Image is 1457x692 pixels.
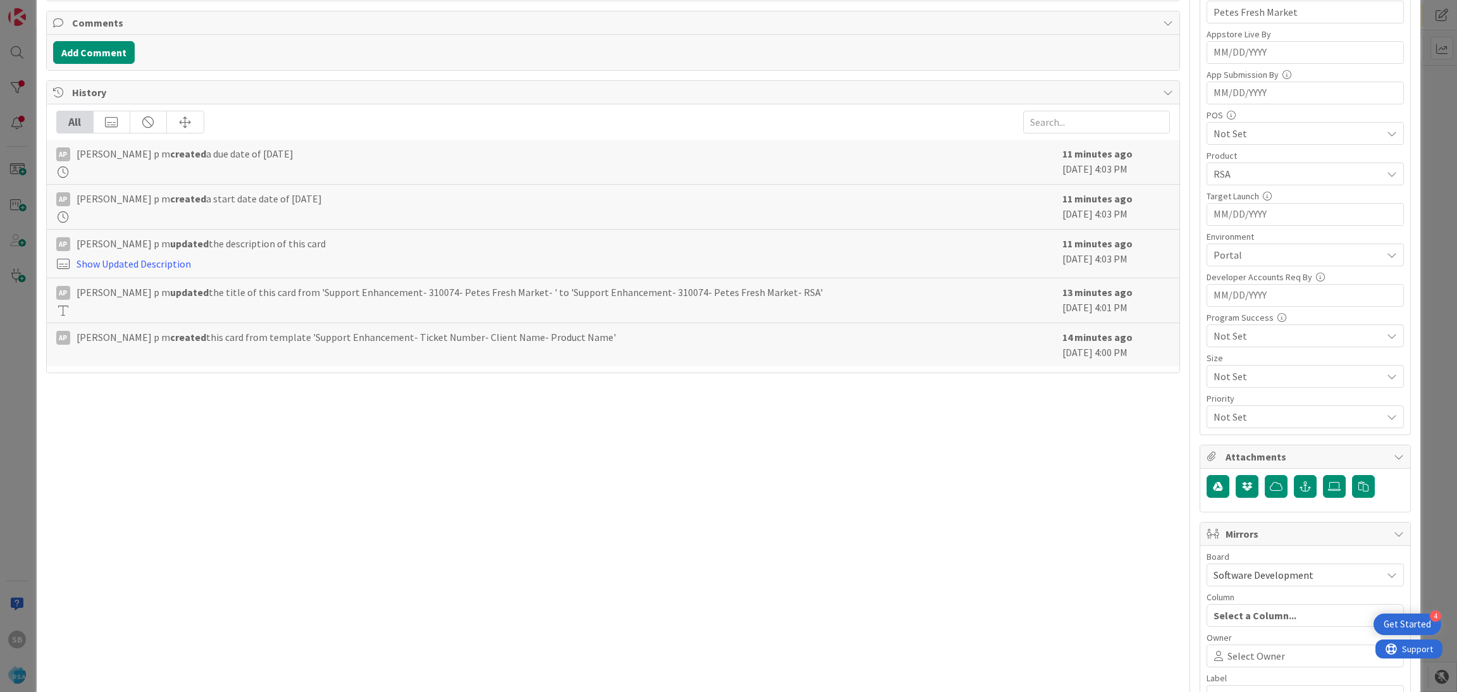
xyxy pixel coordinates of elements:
span: [PERSON_NAME] p m the title of this card from 'Support Enhancement- 310074- Petes Fresh Market- '... [77,285,823,300]
div: Open Get Started checklist, remaining modules: 4 [1374,614,1441,635]
input: MM/DD/YYYY [1214,82,1397,104]
b: updated [170,286,209,299]
b: 13 minutes ago [1062,286,1133,299]
div: POS [1207,111,1404,120]
div: Product [1207,151,1404,160]
div: Get Started [1384,618,1431,631]
div: Size [1207,354,1404,362]
div: Ap [56,147,70,161]
div: Environment [1207,232,1404,241]
div: Target Launch [1207,192,1404,201]
span: Portal [1214,247,1382,263]
input: MM/DD/YYYY [1214,42,1397,63]
b: created [170,147,206,160]
span: Not Set [1214,368,1375,385]
div: 4 [1430,610,1441,622]
span: Board [1207,552,1229,561]
div: Ap [56,286,70,300]
input: Search... [1023,111,1170,133]
span: Software Development [1214,569,1313,581]
b: 11 minutes ago [1062,147,1133,160]
div: [DATE] 4:01 PM [1062,285,1170,316]
div: Ap [56,237,70,251]
button: Add Comment [53,41,135,64]
div: Ap [56,192,70,206]
span: [PERSON_NAME] p m a due date of [DATE] [77,146,293,161]
b: 14 minutes ago [1062,331,1133,343]
span: Attachments [1226,449,1387,464]
span: Not Set [1214,408,1375,426]
b: 11 minutes ago [1062,237,1133,250]
span: Select Owner [1227,648,1285,664]
div: Developer Accounts Req By [1207,273,1404,281]
span: History [72,85,1157,100]
b: 11 minutes ago [1062,192,1133,205]
div: [DATE] 4:03 PM [1062,146,1170,178]
span: Owner [1207,633,1232,642]
a: Show Updated Description [77,257,191,270]
div: Ap [56,331,70,345]
span: Mirrors [1226,526,1387,541]
div: App Submission By [1207,70,1404,79]
button: Select a Column... [1207,604,1404,627]
b: created [170,331,206,343]
div: Appstore Live By [1207,30,1404,39]
div: [DATE] 4:00 PM [1062,330,1170,360]
span: Not Set [1214,328,1382,343]
span: RSA [1214,166,1382,182]
span: [PERSON_NAME] p m a start date date of [DATE] [77,191,322,206]
span: Not Set [1214,126,1382,141]
b: updated [170,237,209,250]
b: created [170,192,206,205]
span: Support [27,2,58,17]
div: [DATE] 4:03 PM [1062,191,1170,223]
span: [PERSON_NAME] p m this card from template 'Support Enhancement- Ticket Number- Client Name- Produ... [77,330,616,345]
span: Column [1207,593,1234,602]
span: [PERSON_NAME] p m the description of this card [77,236,326,251]
div: [DATE] 4:03 PM [1062,236,1170,271]
div: Priority [1207,394,1404,403]
div: Program Success [1207,313,1404,322]
span: Comments [72,15,1157,30]
span: Select a Column... [1214,607,1296,624]
div: All [57,111,94,133]
span: Label [1207,674,1227,683]
input: MM/DD/YYYY [1214,204,1397,225]
input: MM/DD/YYYY [1214,285,1397,306]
